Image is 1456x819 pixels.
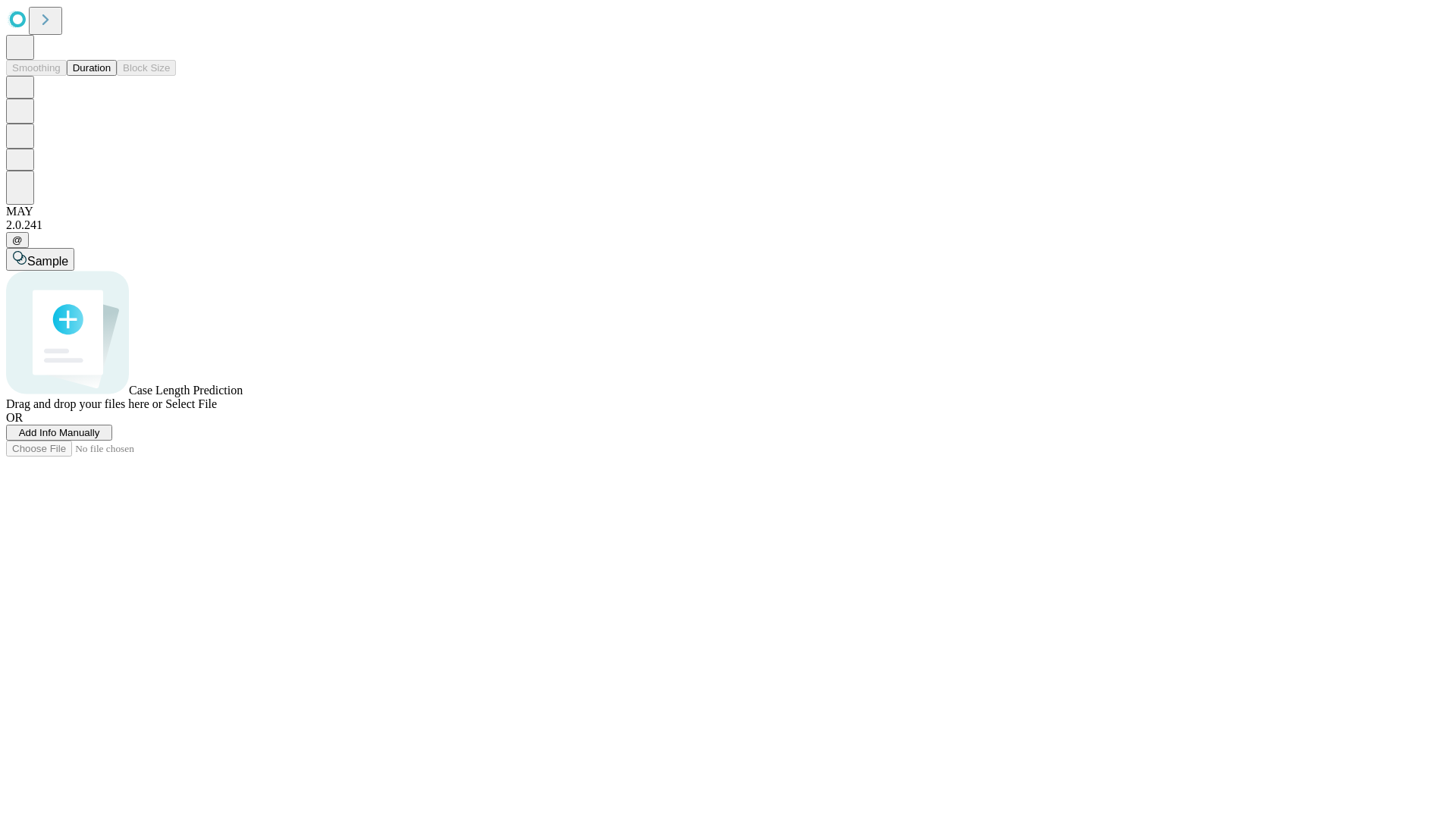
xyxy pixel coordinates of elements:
[165,397,217,410] span: Select File
[27,255,68,268] span: Sample
[12,234,23,246] span: @
[6,397,162,410] span: Drag and drop your files here or
[6,232,29,248] button: @
[117,60,176,76] button: Block Size
[6,205,1450,218] div: MAY
[67,60,117,76] button: Duration
[19,427,100,438] span: Add Info Manually
[6,248,74,271] button: Sample
[129,384,243,397] span: Case Length Prediction
[6,425,112,441] button: Add Info Manually
[6,218,1450,232] div: 2.0.241
[6,60,67,76] button: Smoothing
[6,411,23,424] span: OR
